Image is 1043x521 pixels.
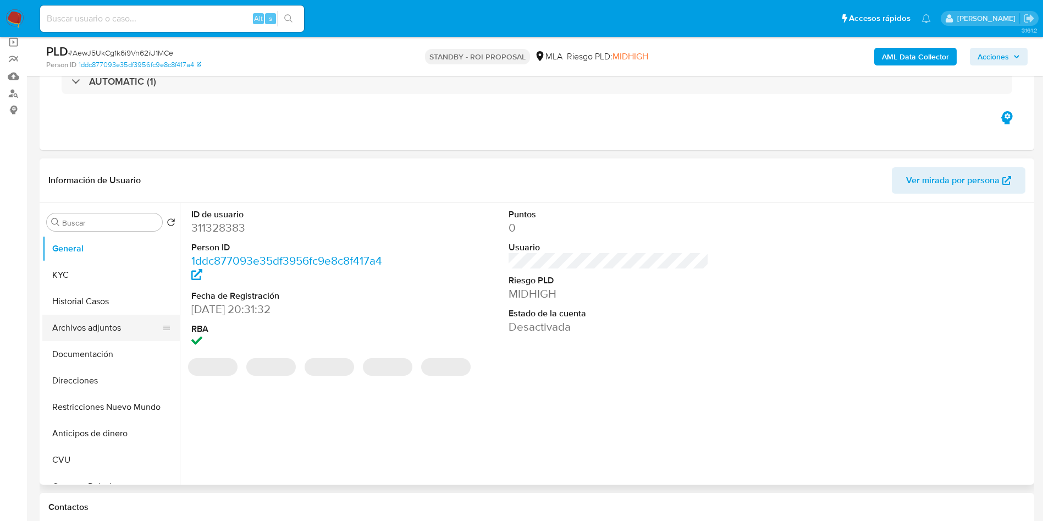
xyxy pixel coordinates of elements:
[89,75,156,87] h3: AUTOMATIC (1)
[191,253,382,284] a: 1ddc877093e35df3956fc9e8c8f417a4
[957,13,1019,24] p: rocio.garcia@mercadolibre.com
[421,358,471,376] span: ‌
[269,13,272,24] span: s
[68,47,173,58] span: # AewJ5UkCg1k6i9Vn62iU1MCe
[892,167,1025,194] button: Ver mirada por persona
[62,218,158,228] input: Buscar
[970,48,1028,65] button: Acciones
[42,288,180,315] button: Historial Casos
[48,502,1025,513] h1: Contactos
[191,209,392,221] dt: ID de usuario
[1023,13,1035,24] a: Salir
[534,51,562,63] div: MLA
[191,220,392,235] dd: 311328383
[191,301,392,317] dd: [DATE] 20:31:32
[191,290,392,302] dt: Fecha de Registración
[882,48,949,65] b: AML Data Collector
[40,12,304,26] input: Buscar usuario o caso...
[42,447,180,473] button: CVU
[567,51,648,63] span: Riesgo PLD:
[978,48,1009,65] span: Acciones
[167,218,175,230] button: Volver al orden por defecto
[254,13,263,24] span: Alt
[42,341,180,368] button: Documentación
[62,69,1012,94] div: AUTOMATIC (1)
[509,220,709,235] dd: 0
[246,358,296,376] span: ‌
[425,49,530,64] p: STANDBY - ROI PROPOSAL
[42,315,171,341] button: Archivos adjuntos
[42,368,180,394] button: Direcciones
[191,323,392,335] dt: RBA
[46,42,68,60] b: PLD
[509,209,709,221] dt: Puntos
[42,262,180,288] button: KYC
[509,275,709,287] dt: Riesgo PLD
[509,308,709,320] dt: Estado de la cuenta
[509,242,709,254] dt: Usuario
[277,11,300,26] button: search-icon
[874,48,957,65] button: AML Data Collector
[612,50,648,63] span: MIDHIGH
[48,175,141,186] h1: Información de Usuario
[509,319,709,334] dd: Desactivada
[42,420,180,447] button: Anticipos de dinero
[79,60,201,70] a: 1ddc877093e35df3956fc9e8c8f417a4
[42,235,180,262] button: General
[509,286,709,301] dd: MIDHIGH
[363,358,412,376] span: ‌
[42,473,180,500] button: Cruces y Relaciones
[305,358,354,376] span: ‌
[46,60,76,70] b: Person ID
[188,358,238,376] span: ‌
[906,167,1000,194] span: Ver mirada por persona
[849,13,910,24] span: Accesos rápidos
[921,14,931,23] a: Notificaciones
[42,394,180,420] button: Restricciones Nuevo Mundo
[191,242,392,254] dt: Person ID
[1022,26,1038,35] span: 3.161.2
[51,218,60,227] button: Buscar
